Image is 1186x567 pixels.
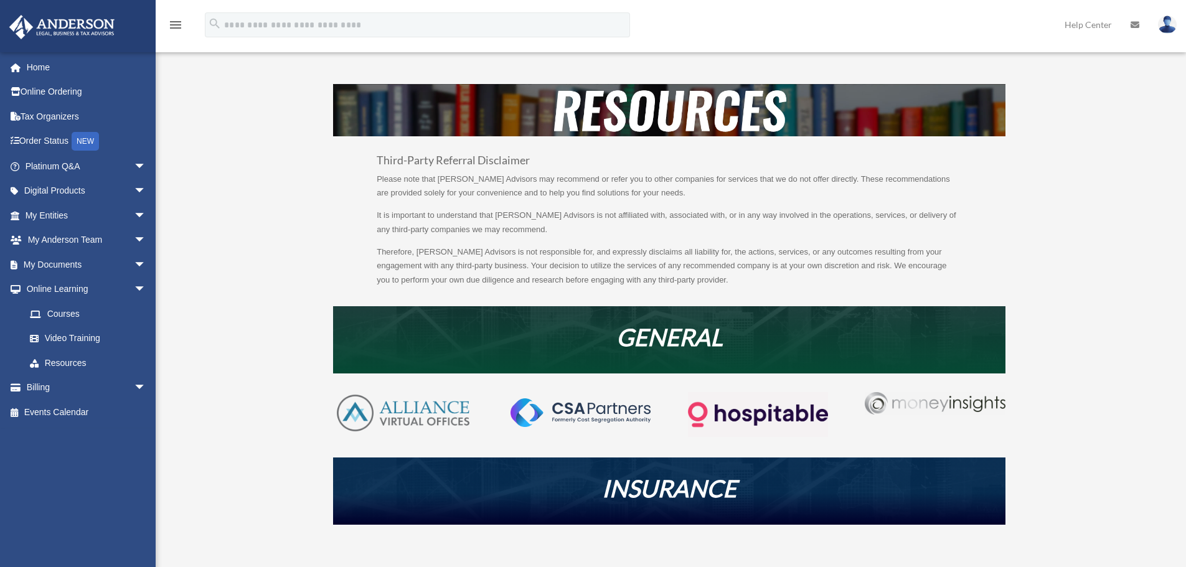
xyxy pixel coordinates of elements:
i: search [208,17,222,30]
a: Video Training [17,326,165,351]
span: arrow_drop_down [134,179,159,204]
a: Online Learningarrow_drop_down [9,277,165,302]
img: AVO-logo-1-color [333,392,473,434]
h3: Third-Party Referral Disclaimer [377,155,962,172]
a: menu [168,22,183,32]
i: menu [168,17,183,32]
a: Online Ordering [9,80,165,105]
img: User Pic [1158,16,1177,34]
img: Anderson Advisors Platinum Portal [6,15,118,39]
a: Courses [17,301,165,326]
a: Platinum Q&Aarrow_drop_down [9,154,165,179]
em: GENERAL [616,322,723,351]
span: arrow_drop_down [134,228,159,253]
a: Digital Productsarrow_drop_down [9,179,165,204]
span: arrow_drop_down [134,154,159,179]
img: Logo-transparent-dark [688,392,828,438]
a: Events Calendar [9,400,165,424]
a: My Entitiesarrow_drop_down [9,203,165,228]
p: It is important to understand that [PERSON_NAME] Advisors is not affiliated with, associated with... [377,209,962,245]
span: arrow_drop_down [134,277,159,302]
a: My Documentsarrow_drop_down [9,252,165,277]
p: Please note that [PERSON_NAME] Advisors may recommend or refer you to other companies for service... [377,172,962,209]
a: Tax Organizers [9,104,165,129]
div: NEW [72,132,99,151]
em: INSURANCE [602,474,737,502]
span: arrow_drop_down [134,252,159,278]
a: Order StatusNEW [9,129,165,154]
a: Home [9,55,165,80]
img: resources-header [333,84,1005,136]
a: Resources [17,350,159,375]
img: Money-Insights-Logo-Silver NEW [865,392,1005,415]
span: arrow_drop_down [134,375,159,401]
p: Therefore, [PERSON_NAME] Advisors is not responsible for, and expressly disclaims all liability f... [377,245,962,288]
img: CSA-partners-Formerly-Cost-Segregation-Authority [511,398,651,427]
a: My Anderson Teamarrow_drop_down [9,228,165,253]
span: arrow_drop_down [134,203,159,228]
a: Billingarrow_drop_down [9,375,165,400]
